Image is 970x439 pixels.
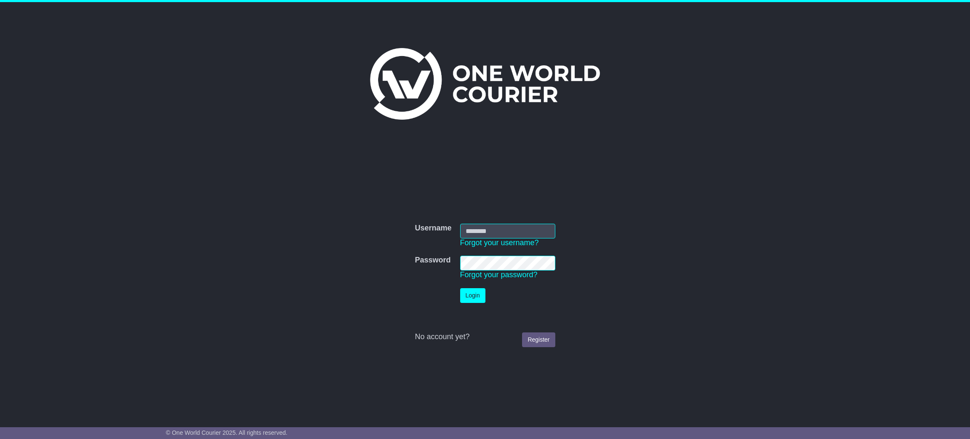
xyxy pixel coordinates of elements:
[166,429,288,436] span: © One World Courier 2025. All rights reserved.
[522,332,555,347] a: Register
[415,256,450,265] label: Password
[460,270,538,279] a: Forgot your password?
[460,238,539,247] a: Forgot your username?
[415,224,451,233] label: Username
[370,48,600,120] img: One World
[460,288,485,303] button: Login
[415,332,555,342] div: No account yet?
